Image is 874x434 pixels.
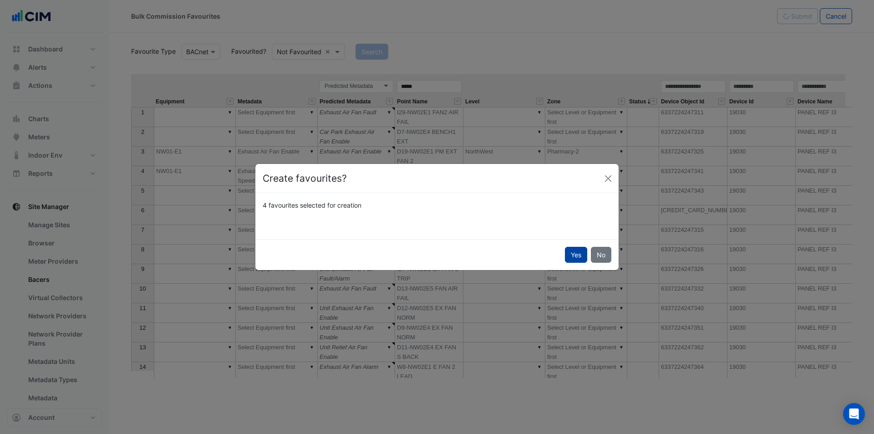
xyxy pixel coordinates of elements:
div: Open Intercom Messenger [843,403,865,425]
button: Close [601,172,615,185]
h4: Create favourites? [263,171,347,186]
button: No [591,247,611,263]
button: Yes [565,247,587,263]
div: 4 favourites selected for creation [257,200,617,210]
